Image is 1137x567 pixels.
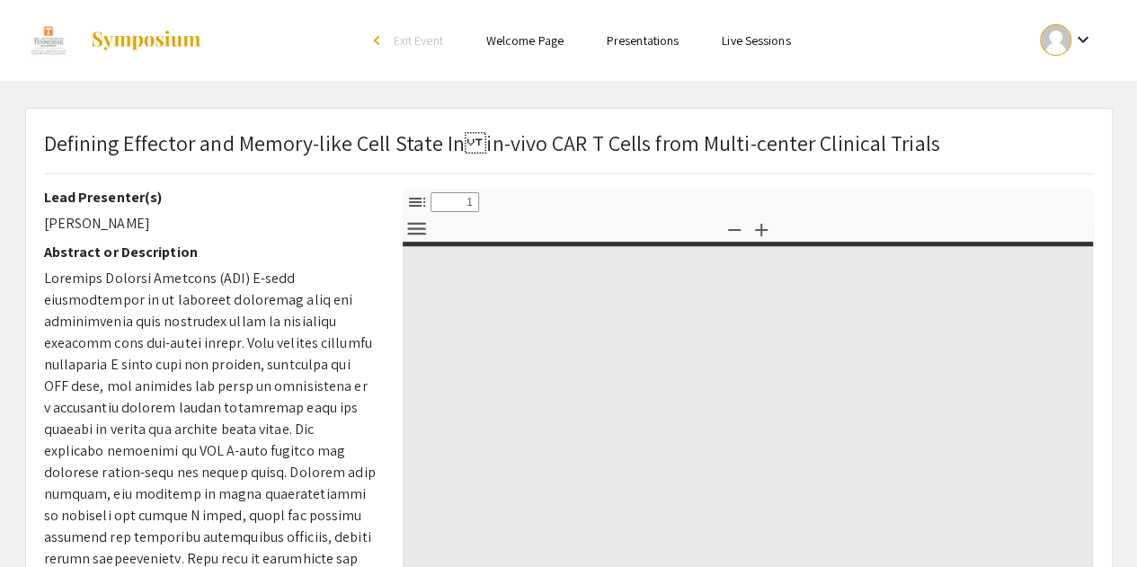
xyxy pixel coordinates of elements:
[44,127,940,159] p: Defining Effector and Memory-like Cell State In in-vivo CAR T Cells from Multi-center Clinical Tr...
[402,189,432,215] button: Toggle Sidebar
[374,35,385,46] div: arrow_back_ios
[25,18,73,63] img: Discovery Day 2024
[746,216,777,242] button: Zoom In
[607,32,679,49] a: Presentations
[44,189,376,206] h2: Lead Presenter(s)
[402,216,432,242] button: Tools
[1021,20,1112,60] button: Expand account dropdown
[431,192,479,212] input: Page
[44,213,376,235] p: [PERSON_NAME]
[44,244,376,261] h2: Abstract or Description
[722,32,790,49] a: Live Sessions
[13,486,76,554] iframe: Chat
[394,32,443,49] span: Exit Event
[1071,29,1093,50] mat-icon: Expand account dropdown
[486,32,564,49] a: Welcome Page
[25,18,203,63] a: Discovery Day 2024
[719,216,750,242] button: Zoom Out
[90,30,202,51] img: Symposium by ForagerOne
